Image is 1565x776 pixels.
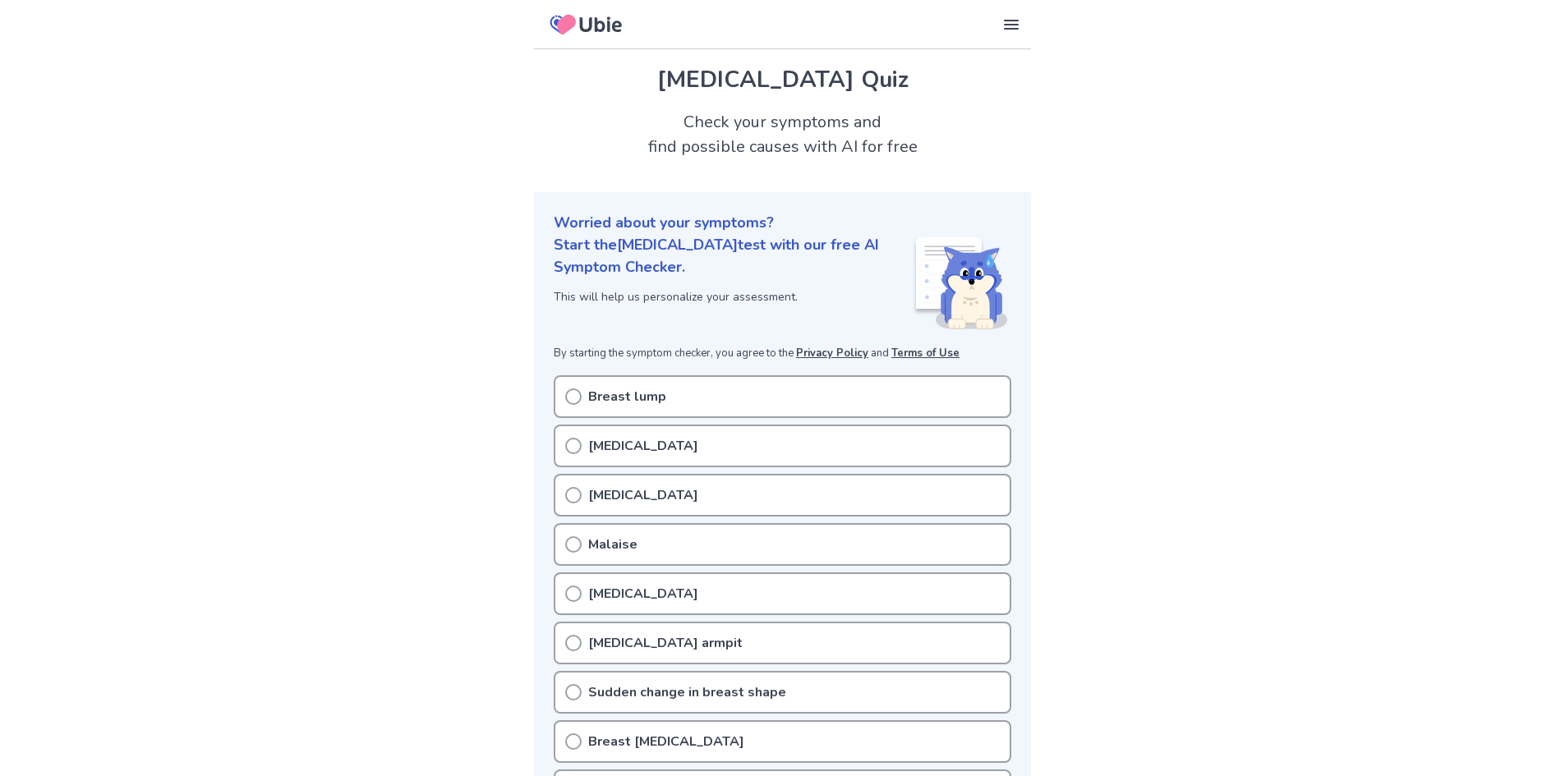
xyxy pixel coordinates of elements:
p: Breast lump [588,387,666,406]
p: Worried about your symptoms? [554,212,1011,234]
p: This will help us personalize your assessment. [554,288,913,305]
h2: Check your symptoms and find possible causes with AI for free [534,110,1031,159]
p: By starting the symptom checker, you agree to the and [554,346,1011,362]
p: Sudden change in breast shape [588,682,786,702]
a: Privacy Policy [796,346,868,360]
p: [MEDICAL_DATA] [588,584,698,604]
p: [MEDICAL_DATA] [588,436,698,456]
p: [MEDICAL_DATA] armpit [588,633,743,653]
a: Terms of Use [891,346,960,360]
img: Shiba [913,237,1008,329]
p: Breast [MEDICAL_DATA] [588,732,744,751]
p: Start the [MEDICAL_DATA] test with our free AI Symptom Checker. [554,234,913,278]
h1: [MEDICAL_DATA] Quiz [554,62,1011,97]
p: Malaise [588,535,638,554]
p: [MEDICAL_DATA] [588,485,698,505]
